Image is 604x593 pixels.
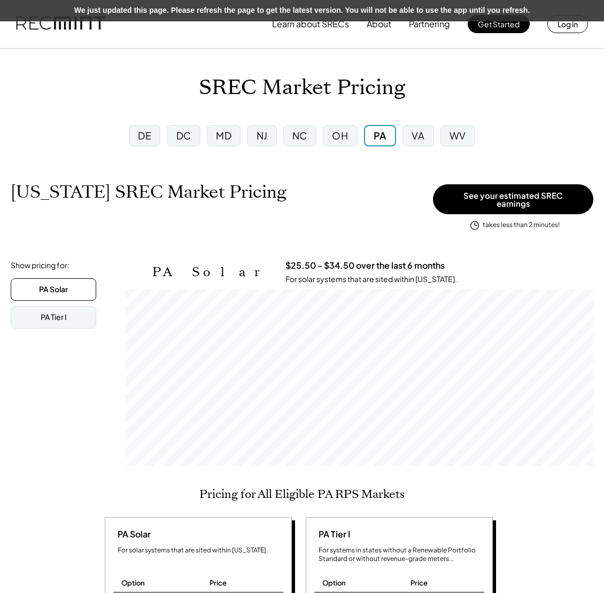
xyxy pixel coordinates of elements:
div: MD [216,129,231,142]
button: Learn about SRECs [272,13,349,35]
div: OH [332,129,348,142]
button: Partnering [409,13,450,35]
button: Log in [547,15,588,33]
div: Price [411,578,428,588]
h3: $25.50 - $34.50 over the last 6 months [285,260,445,271]
button: About [367,13,391,35]
h1: [US_STATE] SREC Market Pricing [11,182,286,202]
div: PA [374,129,386,142]
h2: PA Solar [152,264,269,280]
div: takes less than 2 minutes! [483,221,560,230]
div: Show pricing for: [11,260,69,271]
div: PA Tier I [314,528,350,540]
img: recmint-logotype%403x.png [16,6,105,42]
div: PA Solar [39,284,68,295]
button: Get Started [468,15,530,33]
div: DE [138,129,151,142]
div: DC [176,129,191,142]
div: Price [210,578,227,588]
div: Option [322,578,346,588]
div: PA Solar [113,528,151,540]
div: For solar systems that are sited within [US_STATE]. [285,274,457,285]
button: See your estimated SREC earnings [433,184,593,214]
div: NJ [257,129,268,142]
div: Option [121,578,145,588]
div: For solar systems that are sited within [US_STATE]. [118,546,283,555]
div: VA [412,129,424,142]
div: PA Tier I [41,312,67,323]
h1: SREC Market Pricing [199,75,405,100]
h2: Pricing for All Eligible PA RPS Markets [199,487,405,501]
div: WV [450,129,466,142]
div: NC [292,129,307,142]
div: For systems in states without a Renewable Portfolio Standard or without revenue-grade meters... [319,546,484,564]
